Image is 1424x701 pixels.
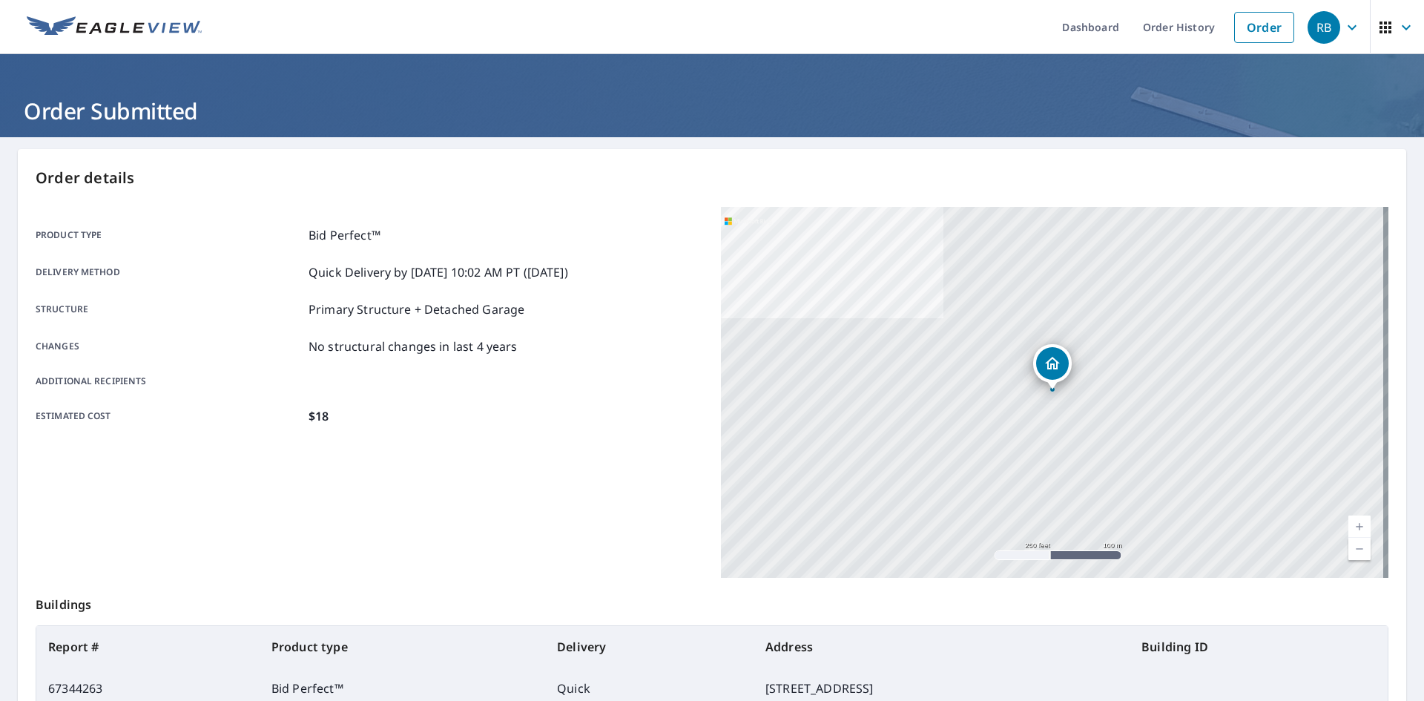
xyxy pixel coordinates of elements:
[1348,516,1371,538] a: Current Level 17, Zoom In
[18,96,1406,126] h1: Order Submitted
[1234,12,1294,43] a: Order
[754,626,1130,668] th: Address
[309,407,329,425] p: $18
[1348,538,1371,560] a: Current Level 17, Zoom Out
[36,263,303,281] p: Delivery method
[36,407,303,425] p: Estimated cost
[309,263,568,281] p: Quick Delivery by [DATE] 10:02 AM PT ([DATE])
[36,626,260,668] th: Report #
[36,226,303,244] p: Product type
[309,226,380,244] p: Bid Perfect™
[36,578,1388,625] p: Buildings
[309,338,518,355] p: No structural changes in last 4 years
[36,300,303,318] p: Structure
[36,167,1388,189] p: Order details
[36,338,303,355] p: Changes
[1308,11,1340,44] div: RB
[545,626,754,668] th: Delivery
[1130,626,1388,668] th: Building ID
[260,626,545,668] th: Product type
[36,375,303,388] p: Additional recipients
[309,300,524,318] p: Primary Structure + Detached Garage
[27,16,202,39] img: EV Logo
[1033,344,1072,390] div: Dropped pin, building 1, Residential property, 1202 Scottsdale Dr Ormond Beach, FL 32174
